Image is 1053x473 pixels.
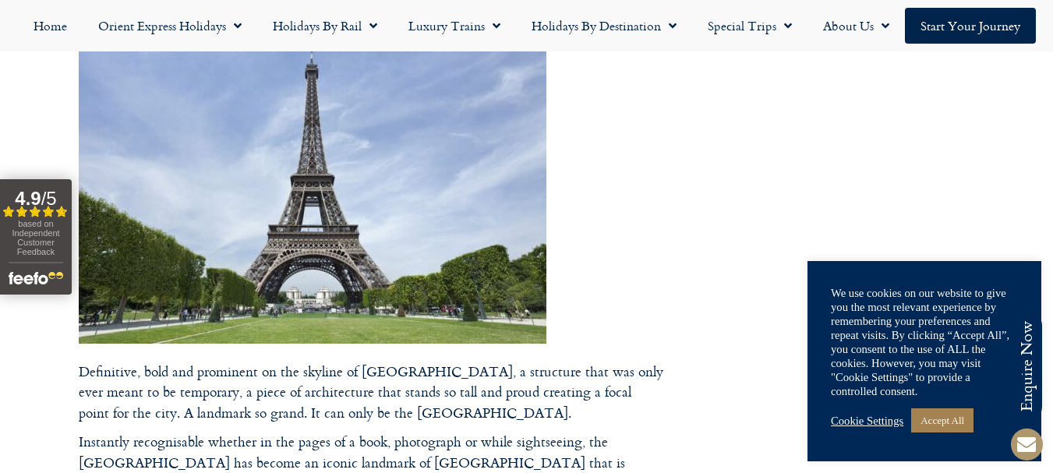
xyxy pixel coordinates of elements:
a: Special Trips [692,8,807,44]
a: Luxury Trains [393,8,516,44]
div: We use cookies on our website to give you the most relevant experience by remembering your prefer... [831,286,1018,398]
a: Cookie Settings [831,414,903,428]
a: Holidays by Destination [516,8,692,44]
a: Accept All [911,408,973,432]
nav: Menu [8,8,1045,44]
a: Orient Express Holidays [83,8,257,44]
a: About Us [807,8,905,44]
a: Home [18,8,83,44]
a: Holidays by Rail [257,8,393,44]
a: Start your Journey [905,8,1036,44]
